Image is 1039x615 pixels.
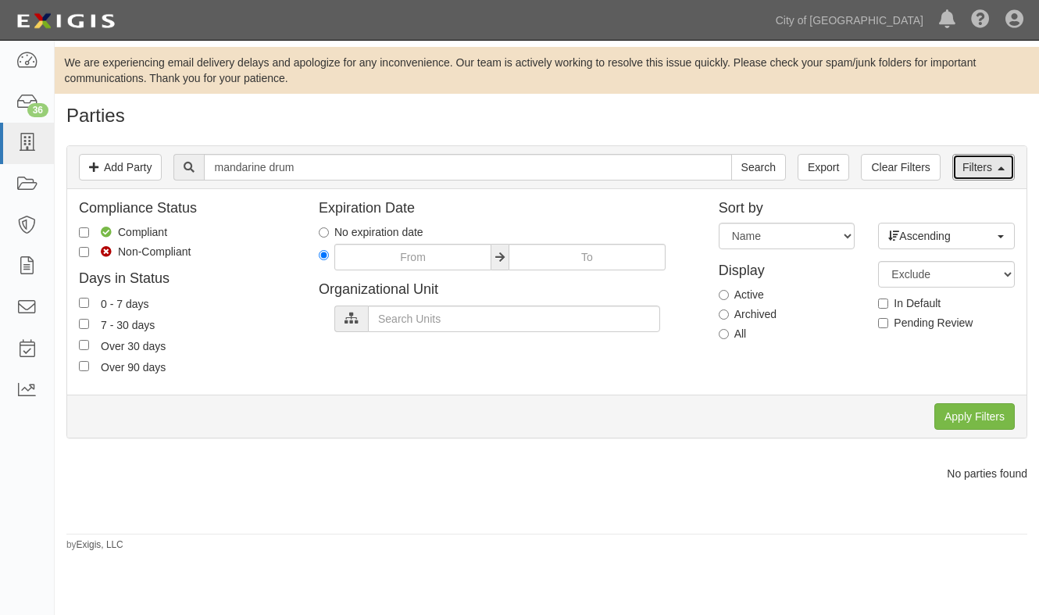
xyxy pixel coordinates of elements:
input: Search [731,154,786,181]
label: In Default [878,295,941,311]
span: Ascending [888,228,994,244]
h1: Parties [66,105,1027,126]
input: Archived [719,309,729,320]
h4: Expiration Date [319,201,695,216]
label: Non-Compliant [79,244,191,259]
input: All [719,329,729,339]
input: Compliant [79,227,89,238]
small: by [66,538,123,552]
input: Search Units [368,306,660,332]
div: Over 30 days [101,337,166,354]
input: In Default [878,299,888,309]
input: Search [204,154,731,181]
input: Apply Filters [934,403,1015,430]
input: Non-Compliant [79,247,89,257]
label: Archived [719,306,777,322]
label: Compliant [79,224,167,240]
input: No expiration date [319,227,329,238]
label: Active [719,287,764,302]
input: To [509,244,666,270]
a: City of [GEOGRAPHIC_DATA] [768,5,931,36]
label: No expiration date [319,224,423,240]
button: Ascending [878,223,1015,249]
a: Export [798,154,849,181]
div: 7 - 30 days [101,316,155,333]
input: 7 - 30 days [79,319,89,329]
a: Exigis, LLC [77,539,123,550]
label: All [719,326,747,341]
input: Over 90 days [79,361,89,371]
i: Help Center - Complianz [971,11,990,30]
h4: Sort by [719,201,1015,216]
a: Filters [952,154,1015,181]
div: No parties found [55,466,1039,481]
div: We are experiencing email delivery delays and apologize for any inconvenience. Our team is active... [55,55,1039,86]
h4: Days in Status [79,271,295,287]
h4: Compliance Status [79,201,295,216]
input: Over 30 days [79,340,89,350]
h4: Organizational Unit [319,282,695,298]
div: 36 [27,103,48,117]
input: 0 - 7 days [79,298,89,308]
a: Clear Filters [861,154,940,181]
div: Over 90 days [101,358,166,375]
input: Active [719,290,729,300]
input: From [334,244,491,270]
h4: Display [719,257,855,279]
input: Pending Review [878,318,888,328]
img: logo-5460c22ac91f19d4615b14bd174203de0afe785f0fc80cf4dbbc73dc1793850b.png [12,7,120,35]
a: Add Party [79,154,162,181]
div: 0 - 7 days [101,295,148,312]
label: Pending Review [878,315,973,331]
